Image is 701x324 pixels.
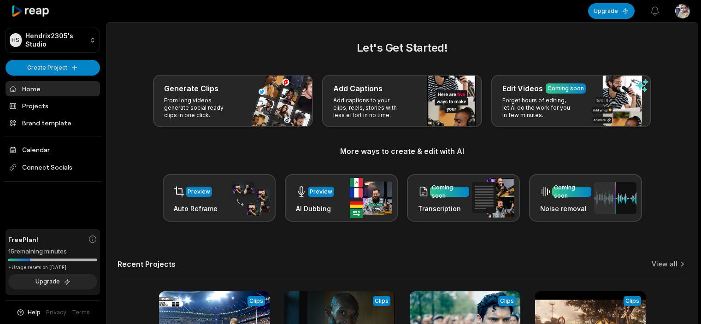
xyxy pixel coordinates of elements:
[502,83,543,94] h3: Edit Videos
[25,32,86,48] p: Hendrix2305's Studio
[72,308,90,317] a: Terms
[502,97,574,119] p: Forget hours of editing, let AI do the work for you in few minutes.
[118,40,687,56] h2: Let's Get Started!
[228,180,270,216] img: auto_reframe.png
[118,259,176,269] h2: Recent Projects
[164,97,236,119] p: From long videos generate social ready clips in one click.
[118,146,687,157] h3: More ways to create & edit with AI
[472,178,514,218] img: transcription.png
[10,33,22,47] div: HS
[6,98,100,113] a: Projects
[540,204,591,213] h3: Noise removal
[16,308,41,317] button: Help
[6,142,100,157] a: Calendar
[6,60,100,76] button: Create Project
[188,188,210,196] div: Preview
[418,204,469,213] h3: Transcription
[554,183,589,200] div: Coming soon
[548,84,584,93] div: Coming soon
[310,188,332,196] div: Preview
[432,183,467,200] div: Coming soon
[350,178,392,218] img: ai_dubbing.png
[8,264,97,271] div: *Usage resets on [DATE]
[333,83,383,94] h3: Add Captions
[8,247,97,256] div: 15 remaining minutes
[164,83,218,94] h3: Generate Clips
[8,235,38,244] span: Free Plan!
[6,159,100,176] span: Connect Socials
[594,182,636,214] img: noise_removal.png
[46,308,66,317] a: Privacy
[296,204,334,213] h3: AI Dubbing
[652,259,677,269] a: View all
[6,81,100,96] a: Home
[588,3,635,19] button: Upgrade
[6,115,100,130] a: Brand template
[8,274,97,289] button: Upgrade
[174,204,218,213] h3: Auto Reframe
[333,97,405,119] p: Add captions to your clips, reels, stories with less effort in no time.
[28,308,41,317] span: Help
